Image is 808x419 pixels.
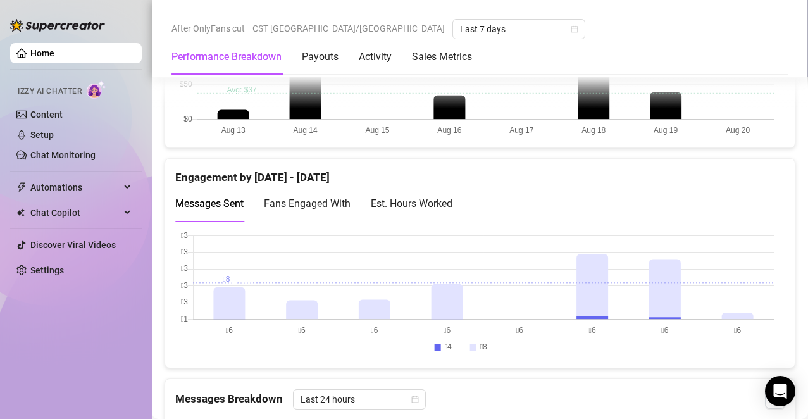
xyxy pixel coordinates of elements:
[30,265,64,275] a: Settings
[30,130,54,140] a: Setup
[371,196,452,211] div: Est. Hours Worked
[175,159,785,186] div: Engagement by [DATE] - [DATE]
[30,109,63,120] a: Content
[460,20,578,39] span: Last 7 days
[411,396,419,403] span: calendar
[30,203,120,223] span: Chat Copilot
[87,80,106,99] img: AI Chatter
[175,197,244,209] span: Messages Sent
[302,49,339,65] div: Payouts
[30,240,116,250] a: Discover Viral Videos
[18,85,82,97] span: Izzy AI Chatter
[412,49,472,65] div: Sales Metrics
[16,182,27,192] span: thunderbolt
[252,19,445,38] span: CST [GEOGRAPHIC_DATA]/[GEOGRAPHIC_DATA]
[30,177,120,197] span: Automations
[301,390,418,409] span: Last 24 hours
[359,49,392,65] div: Activity
[30,48,54,58] a: Home
[264,197,351,209] span: Fans Engaged With
[10,19,105,32] img: logo-BBDzfeDw.svg
[571,25,578,33] span: calendar
[765,376,795,406] div: Open Intercom Messenger
[175,389,785,410] div: Messages Breakdown
[171,49,282,65] div: Performance Breakdown
[16,208,25,217] img: Chat Copilot
[171,19,245,38] span: After OnlyFans cut
[30,150,96,160] a: Chat Monitoring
